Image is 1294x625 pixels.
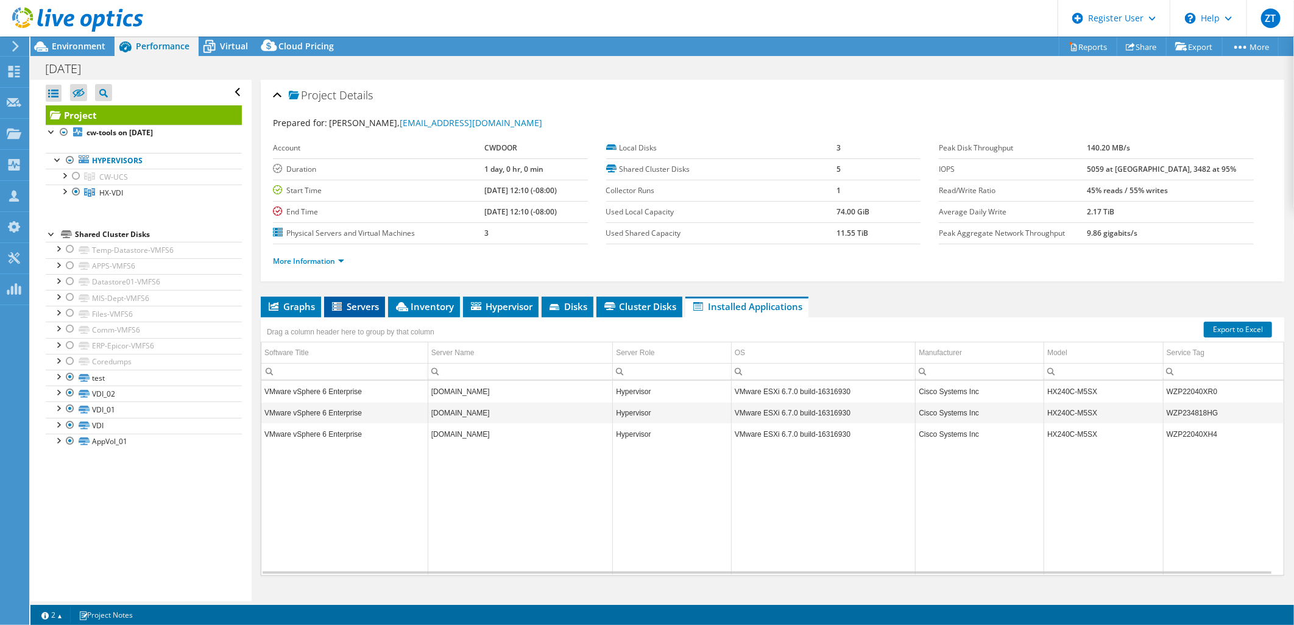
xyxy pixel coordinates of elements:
td: Column OS, Value VMware ESXi 6.7.0 build-16316930 [731,381,916,402]
a: VDI [46,418,242,434]
td: Model Column [1044,342,1164,364]
span: ZT [1261,9,1281,28]
a: test [46,370,242,386]
td: Column Manufacturer, Filter cell [916,363,1044,380]
td: Column Model, Value HX240C-M5SX [1044,381,1164,402]
span: Project [289,90,336,102]
label: Collector Runs [606,185,837,197]
td: Column Service Tag, Value WZP22040XH4 [1163,423,1284,445]
a: Reports [1059,37,1117,56]
b: 9.86 gigabits/s [1087,228,1137,238]
span: Servers [330,300,379,312]
div: Software Title [264,345,309,360]
a: Export [1166,37,1223,56]
b: 1 [836,185,841,196]
a: ERP-Epicor-VMFS6 [46,338,242,354]
b: [DATE] 12:10 (-08:00) [484,207,557,217]
td: Column Model, Filter cell [1044,363,1164,380]
td: OS Column [731,342,916,364]
td: Column OS, Filter cell [731,363,916,380]
td: Column OS, Value VMware ESXi 6.7.0 build-16316930 [731,423,916,445]
td: Column Server Role, Value Hypervisor [613,423,732,445]
label: End Time [273,206,484,218]
div: Manufacturer [919,345,962,360]
a: More Information [273,256,344,266]
span: Cluster Disks [603,300,676,312]
a: MIS-Dept-VMFS6 [46,290,242,306]
div: Data grid [261,317,1284,576]
td: Column Software Title, Value VMware vSphere 6 Enterprise [261,381,428,402]
td: Server Name Column [428,342,613,364]
b: 2.17 TiB [1087,207,1114,217]
td: Column Software Title, Value VMware vSphere 6 Enterprise [261,402,428,423]
label: Local Disks [606,142,837,154]
label: Shared Cluster Disks [606,163,837,175]
label: Peak Disk Throughput [939,142,1087,154]
td: Server Role Column [613,342,732,364]
td: Column Model, Value HX240C-M5SX [1044,402,1164,423]
td: Column Service Tag, Value WZP22040XR0 [1163,381,1284,402]
a: AppVol_01 [46,434,242,450]
label: Start Time [273,185,484,197]
span: Disks [548,300,587,312]
a: Datastore01-VMFS6 [46,274,242,290]
b: 11.55 TiB [836,228,868,238]
a: Files-VMFS6 [46,306,242,322]
span: Graphs [267,300,315,312]
div: OS [735,345,745,360]
td: Column Server Name, Value cw-hsxi01.contractorswardrobe.net [428,381,613,402]
label: Used Shared Capacity [606,227,837,239]
a: VDI_01 [46,401,242,417]
span: Details [339,88,373,102]
label: Read/Write Ratio [939,185,1087,197]
a: VDI_02 [46,386,242,401]
td: Column Manufacturer, Value Cisco Systems Inc [916,402,1044,423]
span: [PERSON_NAME], [329,117,542,129]
span: Virtual [220,40,248,52]
b: 45% reads / 55% writes [1087,185,1168,196]
td: Column Service Tag, Value WZP234818HG [1163,402,1284,423]
svg: \n [1185,13,1196,24]
a: Project Notes [70,607,141,623]
a: Comm-VMFS6 [46,322,242,337]
a: HX-VDI [46,185,242,200]
td: Column Model, Value HX240C-M5SX [1044,423,1164,445]
a: cw-tools on [DATE] [46,125,242,141]
div: Service Tag [1167,345,1204,360]
div: Model [1047,345,1067,360]
div: Drag a column header here to group by that column [264,323,437,341]
b: 3 [836,143,841,153]
b: 140.20 MB/s [1087,143,1130,153]
label: Average Daily Write [939,206,1087,218]
div: Server Role [616,345,654,360]
label: Duration [273,163,484,175]
span: Performance [136,40,189,52]
td: Column Manufacturer, Value Cisco Systems Inc [916,423,1044,445]
td: Column Server Role, Filter cell [613,363,732,380]
b: 5059 at [GEOGRAPHIC_DATA], 3482 at 95% [1087,164,1236,174]
label: IOPS [939,163,1087,175]
a: Project [46,105,242,125]
td: Column Server Name, Value cw-hsxi02.contractorswardrobe.net [428,402,613,423]
td: Software Title Column [261,342,428,364]
label: Peak Aggregate Network Throughput [939,227,1087,239]
div: Server Name [431,345,475,360]
a: Share [1117,37,1167,56]
td: Column Server Role, Value Hypervisor [613,381,732,402]
b: cw-tools on [DATE] [87,127,153,138]
span: Inventory [394,300,454,312]
b: [DATE] 12:10 (-08:00) [484,185,557,196]
span: CW-UCS [99,172,128,182]
a: Temp-Datastore-VMFS6 [46,242,242,258]
span: Installed Applications [691,300,802,312]
a: [EMAIL_ADDRESS][DOMAIN_NAME] [400,117,542,129]
label: Account [273,142,484,154]
label: Prepared for: [273,117,327,129]
td: Column Server Name, Filter cell [428,363,613,380]
label: Physical Servers and Virtual Machines [273,227,484,239]
b: 5 [836,164,841,174]
h1: [DATE] [40,62,100,76]
td: Column Service Tag, Filter cell [1163,363,1284,380]
div: Shared Cluster Disks [75,227,242,242]
td: Column Software Title, Filter cell [261,363,428,380]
